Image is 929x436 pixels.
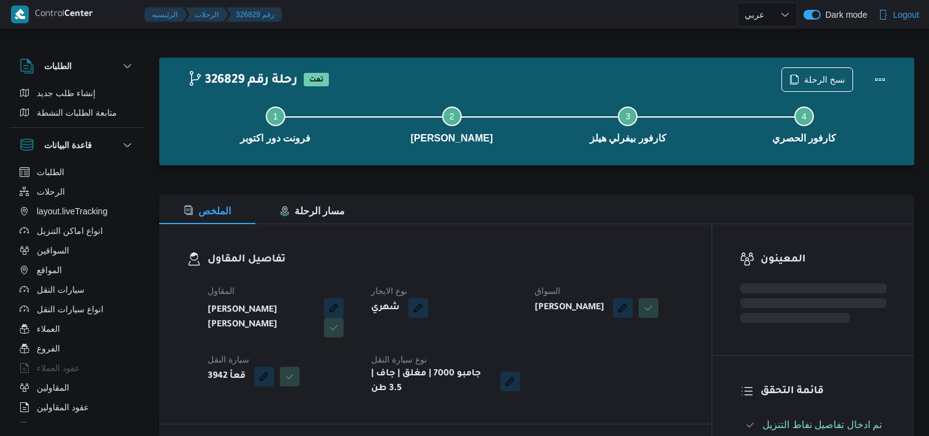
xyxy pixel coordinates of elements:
[535,301,604,315] b: [PERSON_NAME]
[15,162,140,182] button: الطلبات
[15,397,140,417] button: عقود المقاولين
[208,355,249,364] span: سيارة النقل
[37,165,64,179] span: الطلبات
[37,105,117,120] span: متابعة الطلبات النشطة
[535,286,560,296] span: السواق
[37,282,85,297] span: سيارات النقل
[37,263,62,277] span: المواقع
[20,138,135,152] button: قاعدة البيانات
[11,6,29,23] img: X8yXhbKr1z7QwAAAABJRU5ErkJggg==
[10,162,145,427] div: قاعدة البيانات
[821,10,867,20] span: Dark mode
[145,7,187,22] button: الرئيسيه
[15,378,140,397] button: المقاولين
[37,86,96,100] span: إنشاء طلب جديد
[37,380,69,395] span: المقاولين
[280,206,345,216] span: مسار الرحلة
[37,204,107,219] span: layout.liveTracking
[44,138,92,152] h3: قاعدة البيانات
[893,7,919,22] span: Logout
[740,415,887,435] button: تم ادخال تفاصيل نفاط التنزيل
[802,111,807,121] span: 4
[37,302,103,317] span: انواع سيارات النقل
[37,419,88,434] span: اجهزة التليفون
[15,201,140,221] button: layout.liveTracking
[208,303,315,333] b: [PERSON_NAME] [PERSON_NAME]
[15,299,140,319] button: انواع سيارات النقل
[625,111,630,121] span: 3
[868,67,892,92] button: Actions
[37,243,69,258] span: السواقين
[15,182,140,201] button: الرحلات
[371,301,400,315] b: شهري
[273,111,278,121] span: 1
[449,111,454,121] span: 2
[37,184,65,199] span: الرحلات
[64,10,93,20] b: Center
[364,92,540,156] button: [PERSON_NAME]
[37,321,60,336] span: العملاء
[187,73,298,89] h2: 326829 رحلة رقم
[240,131,310,146] span: فرونت دور اكتوبر
[15,358,140,378] button: عقود العملاء
[371,367,492,396] b: جامبو 7000 | مغلق | جاف | 3.5 طن
[208,252,684,268] h3: تفاصيل المقاول
[44,59,72,73] h3: الطلبات
[761,252,887,268] h3: المعينون
[781,67,853,92] button: نسخ الرحلة
[15,260,140,280] button: المواقع
[15,221,140,241] button: انواع اماكن التنزيل
[309,77,323,84] b: تمت
[762,418,882,432] span: تم ادخال تفاصيل نفاط التنزيل
[37,361,80,375] span: عقود العملاء
[761,383,887,400] h3: قائمة التحقق
[590,131,666,146] span: كارفور بيفرلي هيلز
[184,206,231,216] span: الملخص
[37,400,89,415] span: عقود المقاولين
[37,224,103,238] span: انواع اماكن التنزيل
[15,83,140,103] button: إنشاء طلب جديد
[208,286,235,296] span: المقاول
[185,7,228,22] button: الرحلات
[371,355,427,364] span: نوع سيارة النقل
[716,92,892,156] button: كارفور الحصري
[15,241,140,260] button: السواقين
[772,131,836,146] span: كارفور الحصري
[411,131,493,146] span: [PERSON_NAME]
[208,369,246,384] b: قعأ 3942
[37,341,60,356] span: الفروع
[873,2,924,27] button: Logout
[762,419,882,430] span: تم ادخال تفاصيل نفاط التنزيل
[20,59,135,73] button: الطلبات
[304,73,329,86] span: تمت
[15,339,140,358] button: الفروع
[540,92,716,156] button: كارفور بيفرلي هيلز
[187,92,364,156] button: فرونت دور اكتوبر
[804,72,845,87] span: نسخ الرحلة
[10,83,145,127] div: الطلبات
[371,286,407,296] span: نوع الايجار
[15,319,140,339] button: العملاء
[15,103,140,122] button: متابعة الطلبات النشطة
[226,7,282,22] button: 326829 رقم
[15,280,140,299] button: سيارات النقل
